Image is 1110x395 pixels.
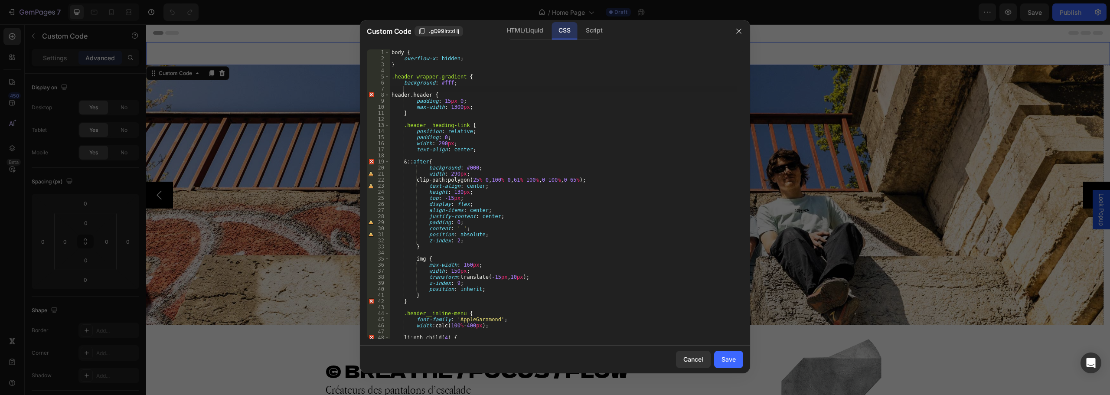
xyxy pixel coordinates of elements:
p: Femme [498,198,530,211]
div: Custom Code [11,45,48,53]
div: CSS [552,22,577,39]
div: 10 [367,104,390,110]
span: Custom Code [367,26,411,36]
div: 14 [367,128,390,134]
div: 38 [367,274,390,280]
button: Carousel Next Arrow [937,157,964,184]
div: 11 [367,110,390,116]
div: 2 [367,55,390,62]
div: 36 [367,262,390,268]
div: 21 [367,171,390,177]
button: Cancel [676,351,711,368]
div: 39 [367,280,390,286]
div: 47 [367,329,390,335]
div: 29 [367,219,390,225]
div: 9 [367,98,390,104]
div: 46 [367,323,390,329]
div: 16 [367,140,390,147]
button: Dot [498,290,509,301]
div: 6 [367,80,390,86]
button: <p>Femme</p> [484,193,544,216]
button: Dot [470,290,480,301]
div: 15 [367,134,390,140]
div: 43 [367,304,390,310]
p: Créateurs des pantalons d’escalade [180,359,578,372]
button: Dot [484,290,495,301]
div: Save [721,355,736,364]
div: 37 [367,268,390,274]
div: 8 [367,92,390,98]
div: 34 [367,250,390,256]
span: .gQ99IrzzHj [429,27,459,35]
button: .gQ99IrzzHj [415,26,463,36]
button: Save [714,351,743,368]
div: 40 [367,286,390,292]
button: <p>Homme</p> [413,193,477,216]
div: 27 [367,207,390,213]
div: 4 [367,68,390,74]
div: 45 [367,317,390,323]
div: HTML/Liquid [500,22,550,39]
div: 33 [367,244,390,250]
div: 30 [367,225,390,232]
div: 48 [367,335,390,341]
div: 42 [367,298,390,304]
div: 24 [367,189,390,195]
div: 25 [367,195,390,201]
div: 1 [367,49,390,55]
div: 35 [367,256,390,262]
img: gempages_578941619886096993-a5c7e9a5-1fb4-492c-b23c-3f29d6ebd7be.png [635,315,735,392]
div: 7 [367,86,390,92]
div: 41 [367,292,390,298]
div: 5 [367,74,390,80]
div: 31 [367,232,390,238]
div: 28 [367,213,390,219]
div: 32 [367,238,390,244]
div: 23 [367,183,390,189]
div: 18 [367,153,390,159]
div: Script [579,22,609,39]
div: Cancel [683,355,703,364]
div: 44 [367,310,390,317]
button: Dot [455,290,466,301]
div: Open Intercom Messenger [1081,353,1101,373]
div: 22 [367,177,390,183]
div: 26 [367,201,390,207]
div: 12 [367,116,390,122]
div: 3 [367,62,390,68]
div: 19 [367,159,390,165]
div: 20 [367,165,390,171]
h2: © BREATHE / FOCUS / FLOW [179,334,579,359]
span: Look Popup [951,169,960,202]
p: Homme [427,198,463,211]
div: 17 [367,147,390,153]
div: 13 [367,122,390,128]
